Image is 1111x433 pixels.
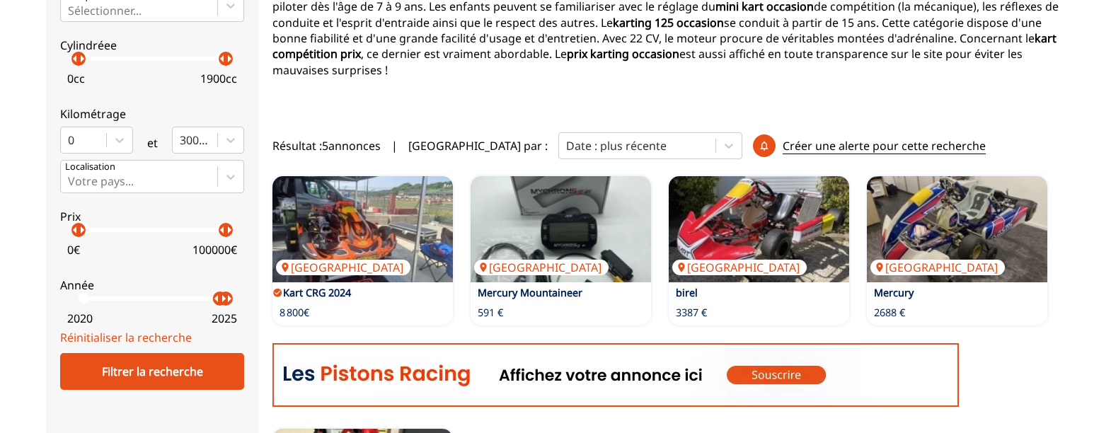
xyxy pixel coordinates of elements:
[208,290,225,307] p: arrow_left
[676,306,707,320] p: 3387 €
[68,4,71,17] input: MarqueSélectionner...
[567,46,679,62] strong: prix karting occasion
[867,176,1047,282] a: Mercury[GEOGRAPHIC_DATA]
[60,353,244,390] div: Filtrer la recherche
[478,286,582,299] a: Mercury Mountaineer
[474,260,609,275] p: [GEOGRAPHIC_DATA]
[214,50,231,67] p: arrow_left
[65,161,115,173] p: Localisation
[67,50,84,67] p: arrow_left
[478,306,503,320] p: 591 €
[613,15,724,30] strong: karting 125 occasion
[214,221,231,238] p: arrow_left
[408,138,548,154] p: [GEOGRAPHIC_DATA] par :
[676,286,698,299] a: birel
[60,209,244,224] p: Prix
[672,260,807,275] p: [GEOGRAPHIC_DATA]
[221,221,238,238] p: arrow_right
[272,176,453,282] a: Kart CRG 2024[GEOGRAPHIC_DATA]
[215,290,232,307] p: arrow_right
[280,306,309,320] p: 8 800€
[870,260,1005,275] p: [GEOGRAPHIC_DATA]
[74,50,91,67] p: arrow_right
[272,138,381,154] span: Résultat : 5 annonces
[60,277,244,293] p: Année
[471,176,651,282] a: Mercury Mountaineer[GEOGRAPHIC_DATA]
[68,175,71,187] input: Votre pays...
[867,176,1047,282] img: Mercury
[67,71,85,86] p: 0 cc
[67,221,84,238] p: arrow_left
[272,30,1057,62] strong: kart compétition prix
[60,37,244,53] p: Cylindréee
[221,50,238,67] p: arrow_right
[60,106,244,122] p: Kilométrage
[471,176,651,282] img: Mercury Mountaineer
[74,221,91,238] p: arrow_right
[391,138,398,154] span: |
[200,71,237,86] p: 1900 cc
[874,286,914,299] a: Mercury
[272,176,453,282] img: Kart CRG 2024
[60,330,192,345] a: Réinitialiser la recherche
[68,134,71,146] input: 0
[283,286,351,299] a: Kart CRG 2024
[276,260,410,275] p: [GEOGRAPHIC_DATA]
[147,135,158,151] p: et
[67,242,80,258] p: 0 €
[669,176,849,282] a: birel[GEOGRAPHIC_DATA]
[783,138,986,154] p: Créer une alerte pour cette recherche
[874,306,905,320] p: 2688 €
[67,311,93,326] p: 2020
[192,242,237,258] p: 100000 €
[669,176,849,282] img: birel
[212,311,237,326] p: 2025
[180,134,183,146] input: 300000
